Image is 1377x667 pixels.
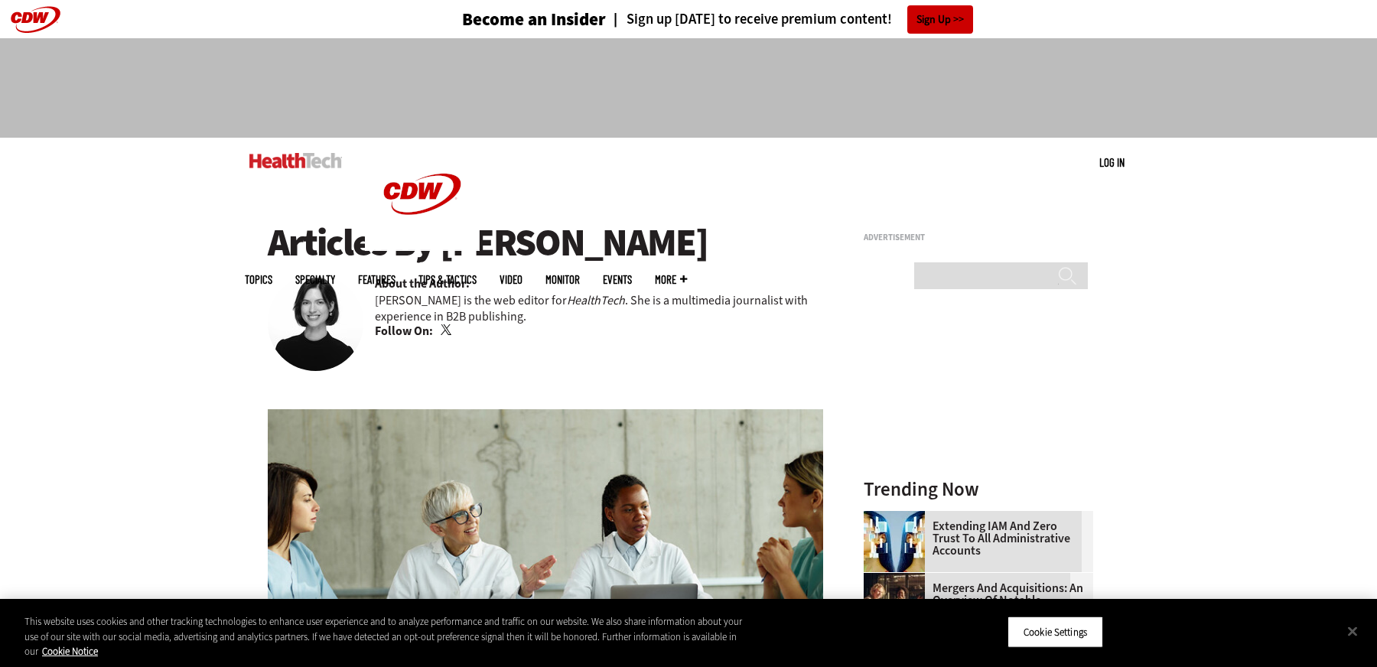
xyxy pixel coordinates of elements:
a: Extending IAM and Zero Trust to All Administrative Accounts [864,520,1084,557]
iframe: advertisement [410,54,967,122]
span: Topics [245,274,272,285]
button: Cookie Settings [1008,616,1103,648]
a: Become an Insider [405,11,606,28]
a: Events [603,274,632,285]
iframe: advertisement [864,248,1093,439]
div: User menu [1099,155,1125,171]
a: Sign Up [907,5,973,34]
a: Mergers and Acquisitions: An Overview of Notable Healthcare M&A Activity in [DATE] [864,582,1084,631]
button: Close [1336,614,1369,648]
a: Sign up [DATE] to receive premium content! [606,12,892,27]
p: [PERSON_NAME] is the web editor for . She is a multimedia journalist with experience in B2B publi... [375,292,823,324]
a: Twitter [441,324,454,337]
span: More [655,274,687,285]
a: Features [358,274,396,285]
span: Specialty [295,274,335,285]
h3: Trending Now [864,480,1093,499]
img: Home [365,138,480,251]
img: Home [249,153,342,168]
a: More information about your privacy [42,645,98,658]
img: abstract image of woman with pixelated face [864,511,925,572]
img: Jordan Scott [268,275,363,371]
a: Video [500,274,522,285]
a: Log in [1099,155,1125,169]
b: Follow On: [375,323,433,340]
img: business leaders shake hands in conference room [864,573,925,634]
h3: Become an Insider [462,11,606,28]
a: Tips & Tactics [418,274,477,285]
a: abstract image of woman with pixelated face [864,511,933,523]
a: MonITor [545,274,580,285]
a: CDW [365,239,480,255]
div: This website uses cookies and other tracking technologies to enhance user experience and to analy... [24,614,757,659]
a: business leaders shake hands in conference room [864,573,933,585]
